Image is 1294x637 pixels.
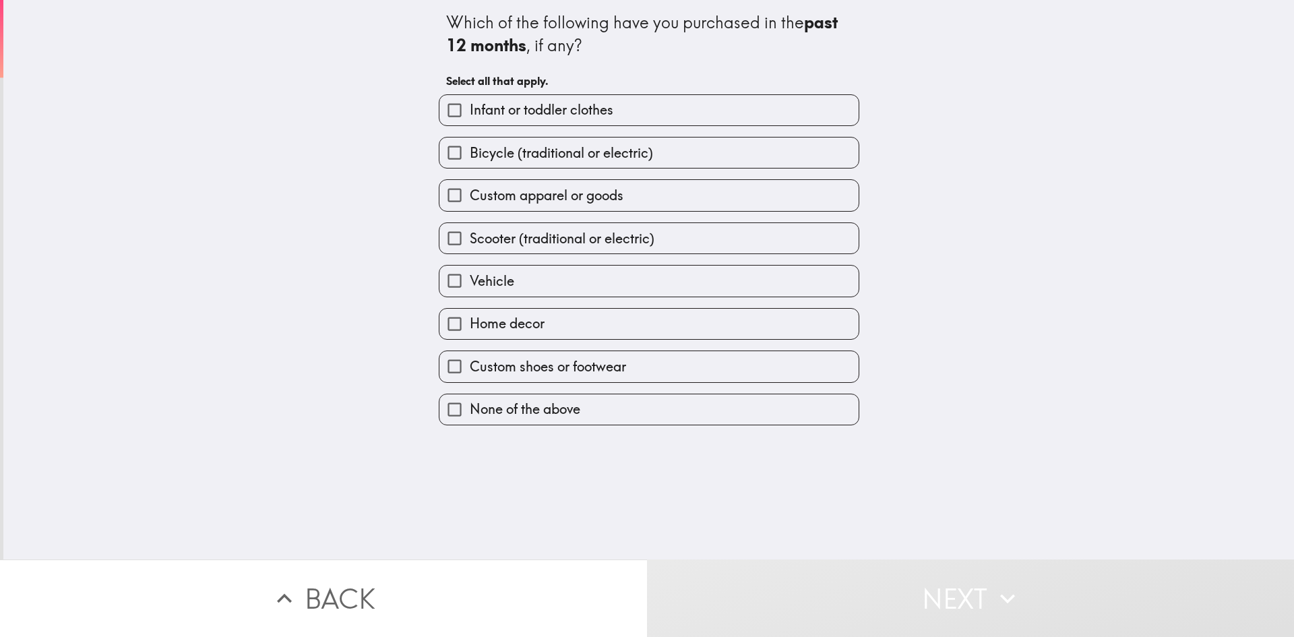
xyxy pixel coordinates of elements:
[470,100,613,119] span: Infant or toddler clothes
[470,272,514,291] span: Vehicle
[439,351,859,382] button: Custom shoes or footwear
[470,144,653,162] span: Bicycle (traditional or electric)
[439,180,859,210] button: Custom apparel or goods
[439,309,859,339] button: Home decor
[446,73,852,88] h6: Select all that apply.
[439,394,859,425] button: None of the above
[439,223,859,253] button: Scooter (traditional or electric)
[446,11,852,57] div: Which of the following have you purchased in the , if any?
[439,138,859,168] button: Bicycle (traditional or electric)
[470,229,654,248] span: Scooter (traditional or electric)
[470,400,580,419] span: None of the above
[446,12,842,55] b: past 12 months
[439,266,859,296] button: Vehicle
[470,357,626,376] span: Custom shoes or footwear
[470,186,623,205] span: Custom apparel or goods
[470,314,545,333] span: Home decor
[439,95,859,125] button: Infant or toddler clothes
[647,559,1294,637] button: Next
